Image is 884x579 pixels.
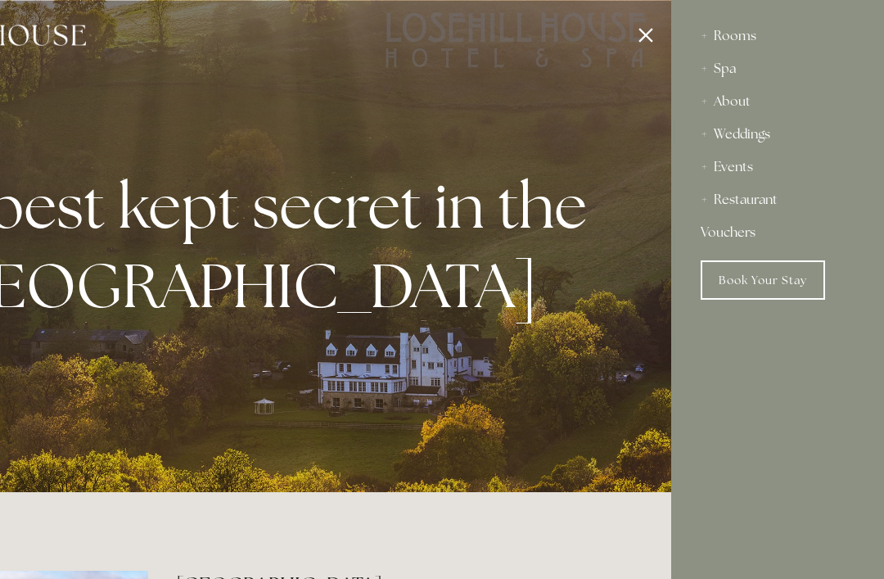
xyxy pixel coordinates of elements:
[701,151,855,183] div: Events
[701,52,855,85] div: Spa
[701,20,855,52] div: Rooms
[701,118,855,151] div: Weddings
[701,85,855,118] div: About
[701,183,855,216] div: Restaurant
[701,216,855,249] a: Vouchers
[701,260,825,300] a: Book Your Stay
